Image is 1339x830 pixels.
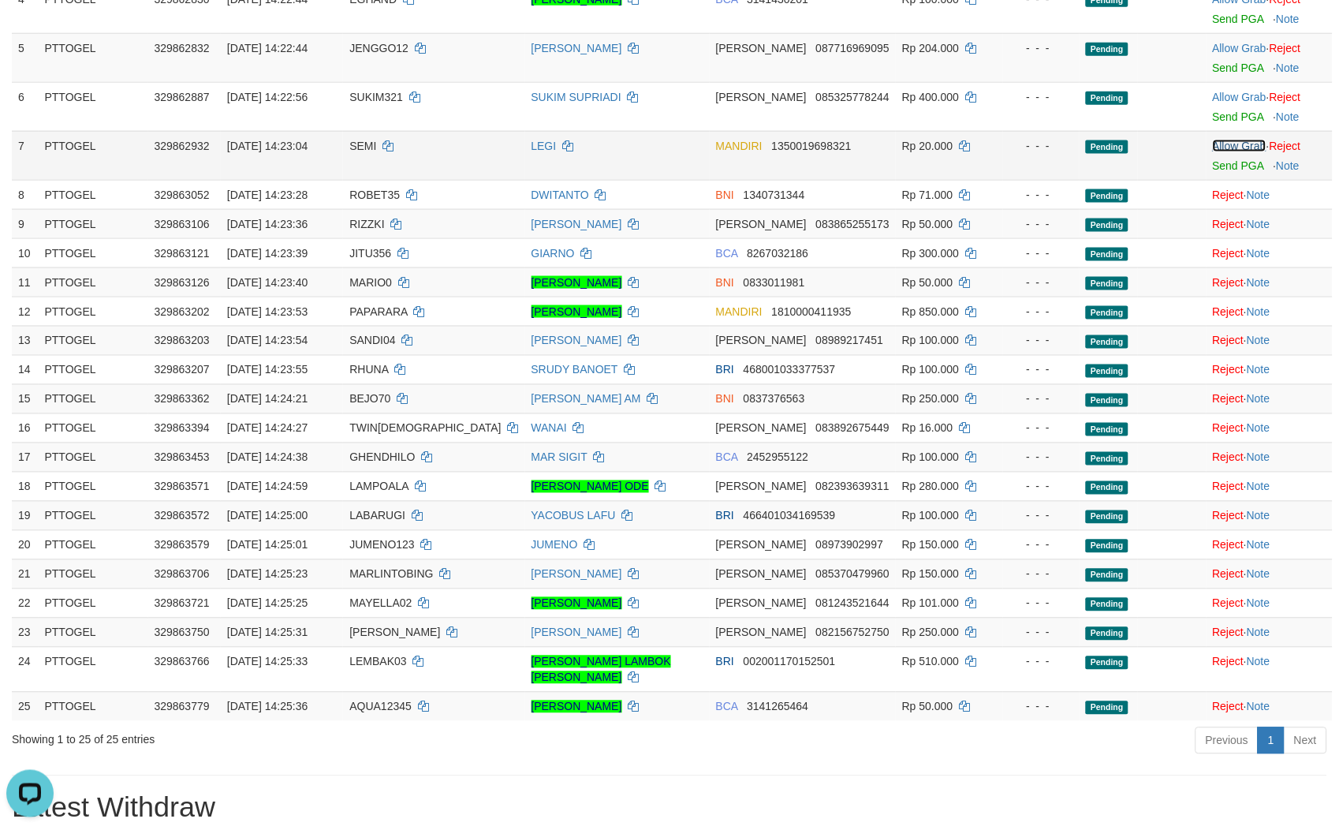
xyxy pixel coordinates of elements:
[716,91,807,103] span: [PERSON_NAME]
[349,393,390,406] span: BEJO70
[902,451,959,464] span: Rp 100.000
[816,42,890,54] span: Copy 087716969095 to clipboard
[12,559,39,589] td: 21
[12,180,39,209] td: 8
[227,218,308,230] span: [DATE] 14:23:36
[1277,159,1300,172] a: Note
[349,451,415,464] span: GHENDHILO
[1207,501,1333,530] td: ·
[816,480,890,493] span: Copy 082393639311 to clipboard
[1247,393,1270,406] a: Note
[1213,276,1244,289] a: Reject
[1207,326,1333,355] td: ·
[816,422,890,435] span: Copy 083892675449 to clipboard
[1247,276,1270,289] a: Note
[531,480,649,493] a: [PERSON_NAME] ODE
[1247,539,1270,551] a: Note
[1009,508,1073,524] div: - - -
[349,364,388,376] span: RHUNA
[1270,140,1301,152] a: Reject
[227,140,308,152] span: [DATE] 14:23:04
[531,189,589,201] a: DWITANTO
[349,305,407,318] span: PAPARARA
[902,91,959,103] span: Rp 400.000
[12,618,39,647] td: 23
[349,656,406,668] span: LEMBAK03
[1213,597,1244,610] a: Reject
[902,480,959,493] span: Rp 280.000
[155,422,210,435] span: 329863394
[349,422,501,435] span: TWIN[DEMOGRAPHIC_DATA]
[155,276,210,289] span: 329863126
[6,6,54,54] button: Open LiveChat chat widget
[1207,443,1333,472] td: ·
[1270,91,1301,103] a: Reject
[1284,727,1327,754] a: Next
[1213,422,1244,435] a: Reject
[531,335,622,347] a: [PERSON_NAME]
[39,501,148,530] td: PTTOGEL
[816,335,884,347] span: Copy 08989217451 to clipboard
[155,597,210,610] span: 329863721
[39,82,148,131] td: PTTOGEL
[39,326,148,355] td: PTTOGEL
[349,539,414,551] span: JUMENO123
[1247,597,1270,610] a: Note
[349,276,392,289] span: MARIO0
[716,568,807,581] span: [PERSON_NAME]
[155,451,210,464] span: 329863453
[12,443,39,472] td: 17
[227,422,308,435] span: [DATE] 14:24:27
[349,189,400,201] span: ROBET35
[716,393,734,406] span: BNI
[1213,110,1264,123] a: Send PGA
[1247,626,1270,639] a: Note
[816,539,884,551] span: Copy 08973902997 to clipboard
[902,140,953,152] span: Rp 20.000
[1086,43,1128,56] span: Pending
[716,626,807,639] span: [PERSON_NAME]
[39,384,148,413] td: PTTOGEL
[1247,218,1270,230] a: Note
[1207,267,1333,297] td: ·
[1009,391,1073,407] div: - - -
[531,218,622,230] a: [PERSON_NAME]
[716,451,738,464] span: BCA
[349,140,376,152] span: SEMI
[716,364,734,376] span: BRI
[349,568,433,581] span: MARLINTOBING
[1213,539,1244,551] a: Reject
[1086,598,1128,611] span: Pending
[1207,238,1333,267] td: ·
[902,364,959,376] span: Rp 100.000
[531,701,622,713] a: [PERSON_NAME]
[1213,701,1244,713] a: Reject
[155,189,210,201] span: 329863052
[744,510,836,522] span: Copy 466401034169539 to clipboard
[1009,187,1073,203] div: - - -
[1247,422,1270,435] a: Note
[155,568,210,581] span: 329863706
[1207,472,1333,501] td: ·
[12,413,39,443] td: 16
[12,472,39,501] td: 18
[902,510,959,522] span: Rp 100.000
[902,626,959,639] span: Rp 250.000
[716,305,763,318] span: MANDIRI
[227,451,308,464] span: [DATE] 14:24:38
[1213,42,1266,54] a: Allow Grab
[716,422,807,435] span: [PERSON_NAME]
[12,589,39,618] td: 22
[1009,625,1073,641] div: - - -
[349,42,408,54] span: JENGGO12
[227,364,308,376] span: [DATE] 14:23:55
[39,413,148,443] td: PTTOGEL
[1009,566,1073,582] div: - - -
[12,267,39,297] td: 11
[155,626,210,639] span: 329863750
[12,33,39,82] td: 5
[1247,335,1270,347] a: Note
[1009,138,1073,154] div: - - -
[716,218,807,230] span: [PERSON_NAME]
[1247,305,1270,318] a: Note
